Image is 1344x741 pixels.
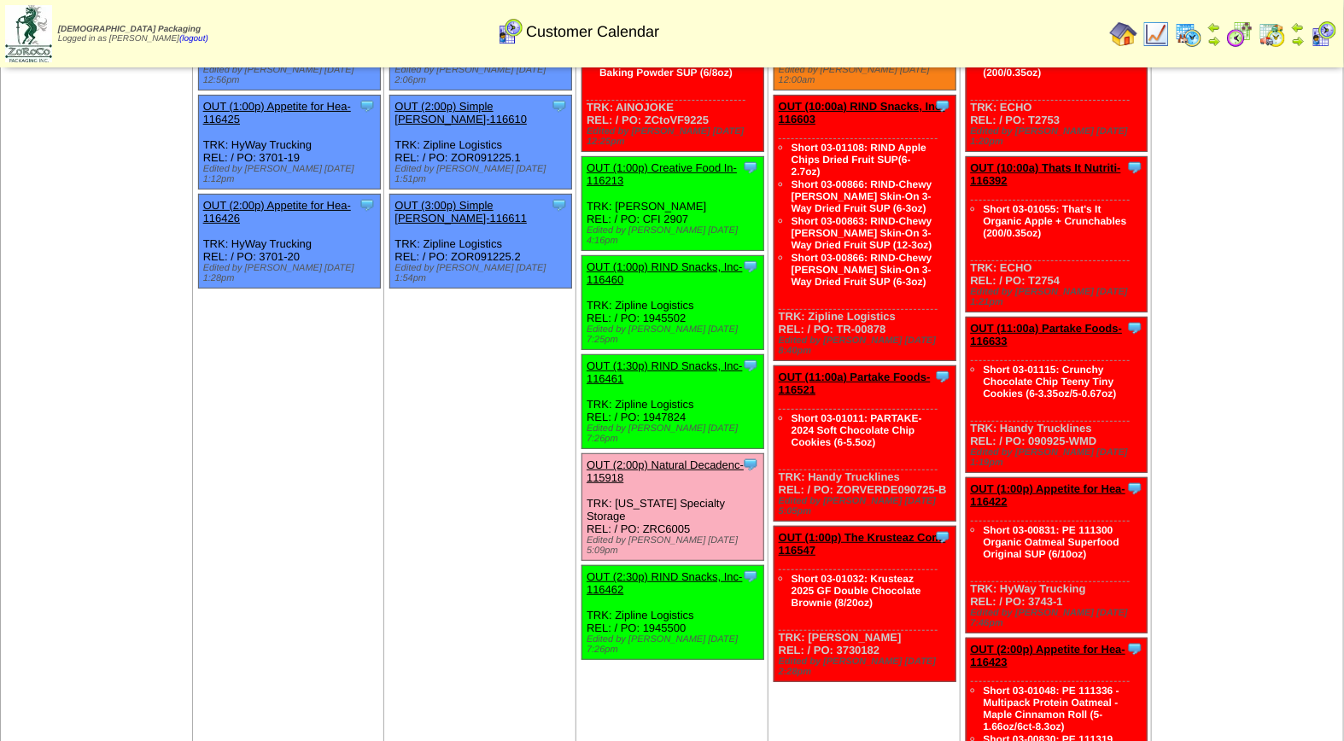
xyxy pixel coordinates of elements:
[779,335,955,356] div: Edited by [PERSON_NAME] [DATE] 8:40pm
[1310,20,1337,48] img: calendarcustomer.gif
[587,423,763,444] div: Edited by [PERSON_NAME] [DATE] 7:26pm
[587,634,763,655] div: Edited by [PERSON_NAME] [DATE] 7:26pm
[742,159,759,176] img: Tooltip
[934,368,951,385] img: Tooltip
[359,97,376,114] img: Tooltip
[742,357,759,374] img: Tooltip
[58,25,208,44] span: Logged in as [PERSON_NAME]
[774,527,955,682] div: TRK: [PERSON_NAME] REL: / PO: 3730182
[742,456,759,473] img: Tooltip
[1126,480,1143,497] img: Tooltip
[390,195,572,289] div: TRK: Zipline Logistics REL: / PO: ZOR091225.2
[792,573,921,609] a: Short 03-01032: Krusteaz 2025 GF Double Chocolate Brownie (8/20oz)
[582,566,764,660] div: TRK: Zipline Logistics REL: / PO: 1945500
[966,318,1148,473] div: TRK: Handy Trucklines REL: / PO: 090925-WMD
[587,126,763,147] div: Edited by [PERSON_NAME] [DATE] 12:25pm
[582,157,764,251] div: TRK: [PERSON_NAME] REL: / PO: CFI 2907
[971,126,1148,147] div: Edited by [PERSON_NAME] [DATE] 1:20pm
[792,252,932,288] a: Short 03-00866: RIND-Chewy [PERSON_NAME] Skin-On 3-Way Dried Fruit SUP (6-3oz)
[1126,640,1143,657] img: Tooltip
[984,203,1127,239] a: Short 03-01055: That's It Organic Apple + Crunchables (200/0.35oz)
[198,96,380,190] div: TRK: HyWay Trucking REL: / PO: 3701-19
[1226,20,1253,48] img: calendarblend.gif
[582,454,764,561] div: TRK: [US_STATE] Specialty Storage REL: / PO: ZRC6005
[984,364,1117,400] a: Short 03-01115: Crunchy Chocolate Chip Teeny Tiny Cookies (6-3.35oz/5-0.67oz)
[1207,34,1221,48] img: arrowright.gif
[984,524,1119,560] a: Short 03-00831: PE 111300 Organic Oatmeal Superfood Original SUP (6/10oz)
[1207,20,1221,34] img: arrowleft.gif
[971,482,1126,508] a: OUT (1:00p) Appetite for Hea-116422
[551,196,568,213] img: Tooltip
[792,215,932,251] a: Short 03-00863: RIND-Chewy [PERSON_NAME] Skin-On 3-Way Dried Fruit SUP (12-3oz)
[774,366,955,522] div: TRK: Handy Trucklines REL: / PO: ZORVERDE090725-B
[394,65,571,85] div: Edited by [PERSON_NAME] [DATE] 2:06pm
[971,161,1121,187] a: OUT (10:00a) Thats It Nutriti-116392
[984,685,1119,732] a: Short 03-01048: PE 111336 - Multipack Protein Oatmeal - Maple Cinnamon Roll (5-1.66oz/6ct-8.3oz)
[966,478,1148,633] div: TRK: HyWay Trucking REL: / PO: 3743-1
[934,528,951,546] img: Tooltip
[966,157,1148,312] div: TRK: ECHO REL: / PO: T2754
[1126,319,1143,336] img: Tooltip
[971,447,1148,468] div: Edited by [PERSON_NAME] [DATE] 1:19pm
[779,370,931,396] a: OUT (11:00a) Partake Foods-116521
[587,260,743,286] a: OUT (1:00p) RIND Snacks, Inc-116460
[390,96,572,190] div: TRK: Zipline Logistics REL: / PO: ZOR091225.1
[587,324,763,345] div: Edited by [PERSON_NAME] [DATE] 7:25pm
[5,5,52,62] img: zoroco-logo-small.webp
[551,97,568,114] img: Tooltip
[587,535,763,556] div: Edited by [PERSON_NAME] [DATE] 5:09pm
[792,412,922,448] a: Short 03-01011: PARTAKE-2024 Soft Chocolate Chip Cookies (6-5.5oz)
[582,355,764,449] div: TRK: Zipline Logistics REL: / PO: 1947824
[394,164,571,184] div: Edited by [PERSON_NAME] [DATE] 1:51pm
[359,196,376,213] img: Tooltip
[203,100,351,125] a: OUT (1:00p) Appetite for Hea-116425
[1126,159,1143,176] img: Tooltip
[1110,20,1137,48] img: home.gif
[971,643,1126,668] a: OUT (2:00p) Appetite for Hea-116423
[587,225,763,246] div: Edited by [PERSON_NAME] [DATE] 4:16pm
[1142,20,1170,48] img: line_graph.gif
[971,287,1148,307] div: Edited by [PERSON_NAME] [DATE] 1:21pm
[742,568,759,585] img: Tooltip
[1259,20,1286,48] img: calendarinout.gif
[394,263,571,283] div: Edited by [PERSON_NAME] [DATE] 1:54pm
[1291,20,1305,34] img: arrowleft.gif
[587,359,743,385] a: OUT (1:30p) RIND Snacks, Inc-116461
[779,656,955,677] div: Edited by [PERSON_NAME] [DATE] 2:28pm
[203,199,351,225] a: OUT (2:00p) Appetite for Hea-116426
[779,531,946,557] a: OUT (1:00p) The Krusteaz Com-116547
[1175,20,1202,48] img: calendarprod.gif
[587,161,737,187] a: OUT (1:00p) Creative Food In-116213
[587,458,744,484] a: OUT (2:00p) Natural Decadenc-115918
[971,322,1123,347] a: OUT (11:00a) Partake Foods-116633
[198,195,380,289] div: TRK: HyWay Trucking REL: / PO: 3701-20
[779,100,945,125] a: OUT (10:00a) RIND Snacks, Inc-116603
[1291,34,1305,48] img: arrowright.gif
[526,23,659,41] span: Customer Calendar
[582,256,764,350] div: TRK: Zipline Logistics REL: / PO: 1945502
[934,97,951,114] img: Tooltip
[742,258,759,275] img: Tooltip
[179,34,208,44] a: (logout)
[203,263,380,283] div: Edited by [PERSON_NAME] [DATE] 1:28pm
[774,96,955,361] div: TRK: Zipline Logistics REL: / PO: TR-00878
[203,65,380,85] div: Edited by [PERSON_NAME] [DATE] 12:56pm
[779,65,955,85] div: Edited by [PERSON_NAME] [DATE] 12:00am
[203,164,380,184] div: Edited by [PERSON_NAME] [DATE] 1:12pm
[394,199,527,225] a: OUT (3:00p) Simple [PERSON_NAME]-116611
[496,18,523,45] img: calendarcustomer.gif
[58,25,201,34] span: [DEMOGRAPHIC_DATA] Packaging
[779,496,955,516] div: Edited by [PERSON_NAME] [DATE] 5:05pm
[587,570,743,596] a: OUT (2:30p) RIND Snacks, Inc-116462
[792,142,926,178] a: Short 03-01108: RIND Apple Chips Dried Fruit SUP(6-2.7oz)
[394,100,527,125] a: OUT (2:00p) Simple [PERSON_NAME]-116610
[971,608,1148,628] div: Edited by [PERSON_NAME] [DATE] 7:46pm
[792,178,932,214] a: Short 03-00866: RIND-Chewy [PERSON_NAME] Skin-On 3-Way Dried Fruit SUP (6-3oz)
